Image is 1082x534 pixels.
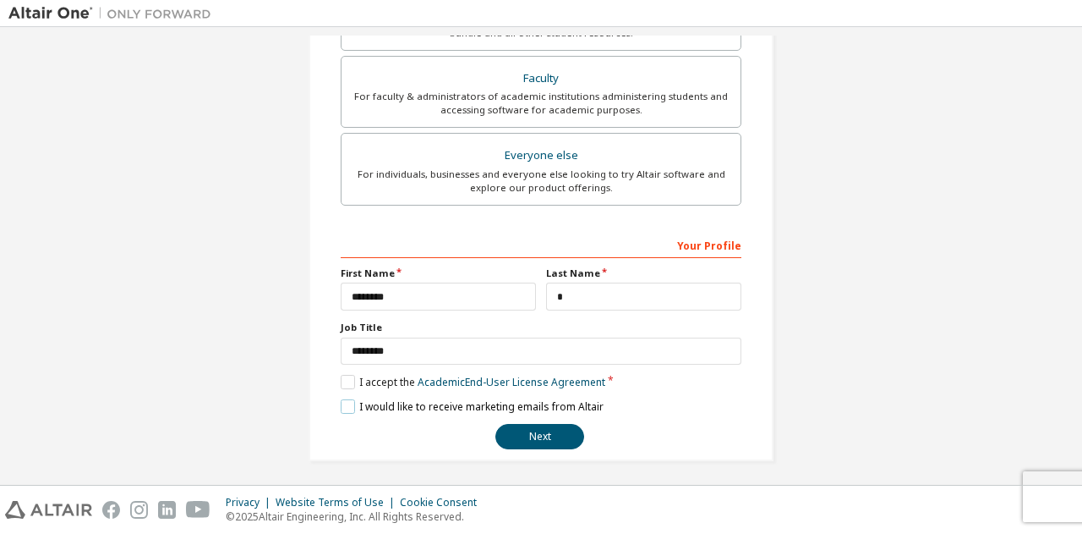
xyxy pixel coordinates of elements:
div: Cookie Consent [400,496,487,509]
p: © 2025 Altair Engineering, Inc. All Rights Reserved. [226,509,487,524]
label: Last Name [546,267,741,280]
a: Academic End-User License Agreement [418,375,605,389]
img: altair_logo.svg [5,501,92,519]
button: Next [495,424,584,449]
label: I accept the [341,375,605,389]
label: I would like to receive marketing emails from Altair [341,399,604,414]
div: Privacy [226,496,276,509]
div: Everyone else [352,144,730,168]
img: linkedin.svg [158,501,176,519]
div: For individuals, businesses and everyone else looking to try Altair software and explore our prod... [352,168,730,195]
div: For faculty & administrators of academic institutions administering students and accessing softwa... [352,90,730,117]
img: Altair One [8,5,220,22]
img: instagram.svg [130,501,148,519]
label: Job Title [341,321,741,334]
img: facebook.svg [102,501,120,519]
div: Your Profile [341,231,741,258]
div: Website Terms of Use [276,496,400,509]
label: First Name [341,267,536,280]
img: youtube.svg [186,501,210,519]
div: Faculty [352,67,730,91]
